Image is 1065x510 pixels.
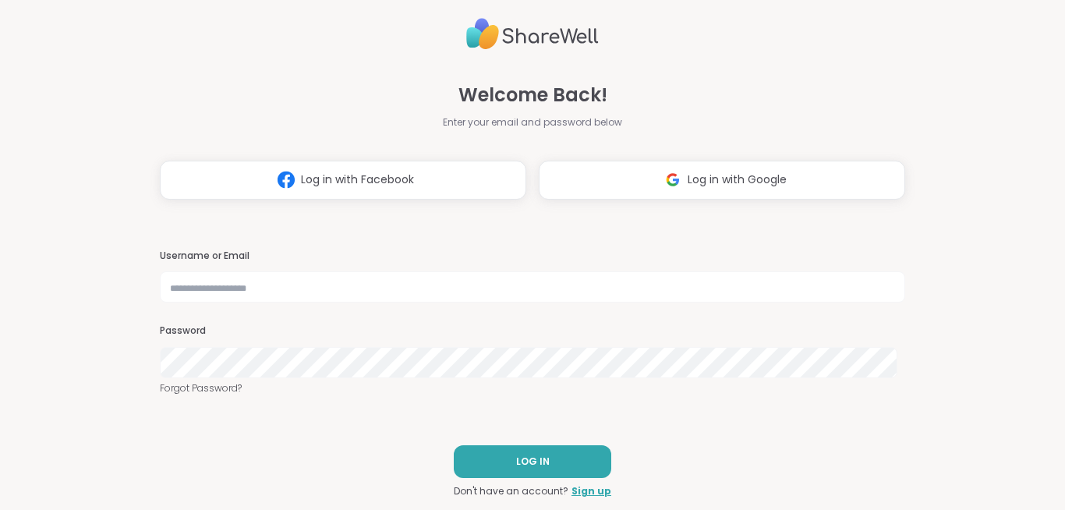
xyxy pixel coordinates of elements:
a: Sign up [571,484,611,498]
h3: Password [160,324,905,338]
button: Log in with Facebook [160,161,526,200]
img: ShareWell Logo [466,12,599,56]
span: Enter your email and password below [443,115,622,129]
span: Log in with Facebook [301,172,414,188]
a: Forgot Password? [160,381,905,395]
span: Welcome Back! [458,81,607,109]
span: Don't have an account? [454,484,568,498]
span: Log in with Google [688,172,787,188]
button: LOG IN [454,445,611,478]
img: ShareWell Logomark [271,165,301,194]
h3: Username or Email [160,250,905,263]
img: ShareWell Logomark [658,165,688,194]
span: LOG IN [516,455,550,469]
button: Log in with Google [539,161,905,200]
